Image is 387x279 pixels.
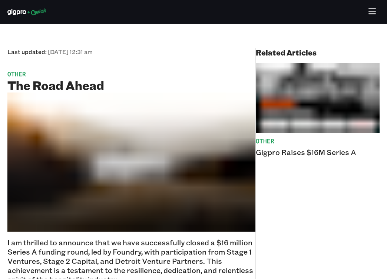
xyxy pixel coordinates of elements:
[256,48,380,57] h4: Related Articles
[256,148,380,157] p: Gigpro Raises $16M Series A
[7,48,93,56] span: Last updated:
[256,137,380,145] span: Other
[7,70,255,78] span: Other
[256,63,380,157] a: OtherGigpro Raises $16M Series A
[48,48,93,56] span: [DATE] 12:31 am
[7,78,255,93] h2: The Road Ahead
